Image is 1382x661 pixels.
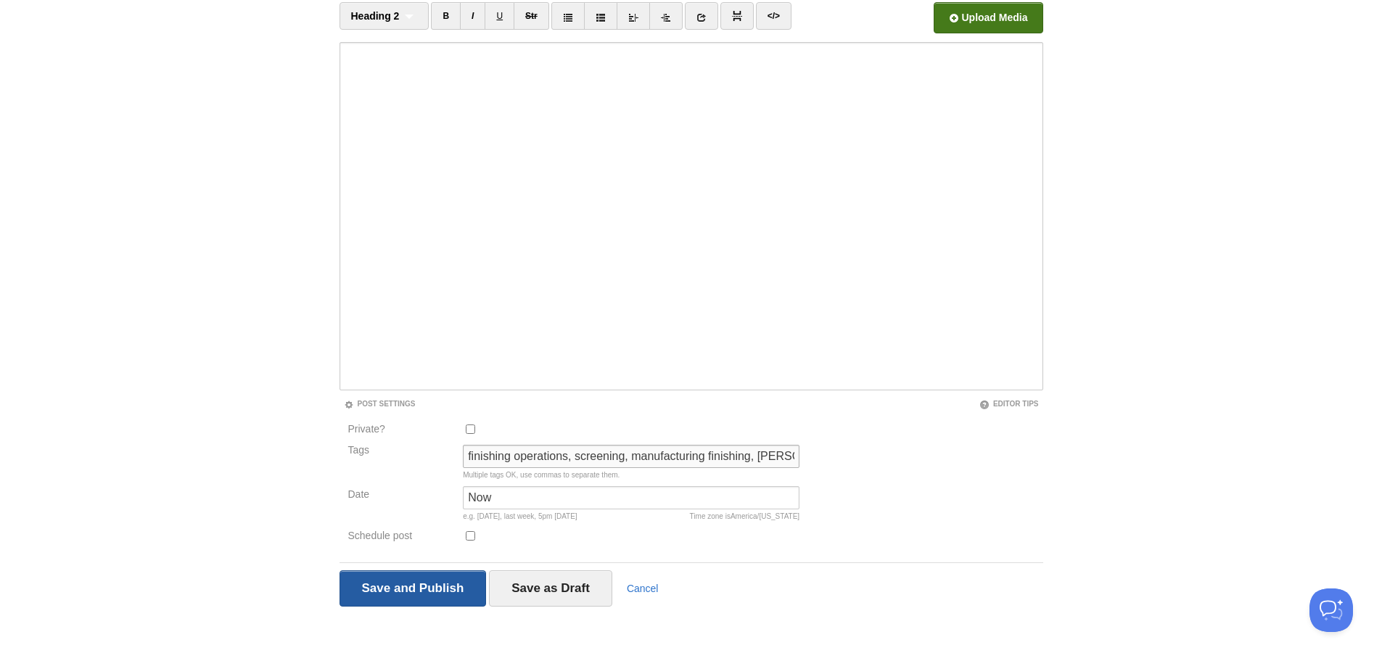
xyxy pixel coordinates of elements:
a: I [460,2,485,30]
label: Schedule post [348,530,455,544]
span: Heading 2 [351,10,400,22]
iframe: Help Scout Beacon - Open [1309,588,1353,632]
a: Post Settings [344,400,416,408]
label: Private? [348,424,455,438]
img: pagebreak-icon.png [732,11,742,21]
a: Cancel [627,583,659,594]
a: Editor Tips [979,400,1039,408]
del: Str [525,11,538,21]
div: Multiple tags OK, use commas to separate them. [463,472,799,479]
label: Tags [344,445,459,455]
a: Str [514,2,549,30]
div: Time zone is [690,513,800,520]
a: B [431,2,461,30]
label: Date [348,489,455,503]
input: Save and Publish [340,570,487,607]
a: </> [756,2,791,30]
span: America/[US_STATE] [731,512,799,520]
a: U [485,2,514,30]
div: e.g. [DATE], last week, 5pm [DATE] [463,513,799,520]
input: Save as Draft [489,570,612,607]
